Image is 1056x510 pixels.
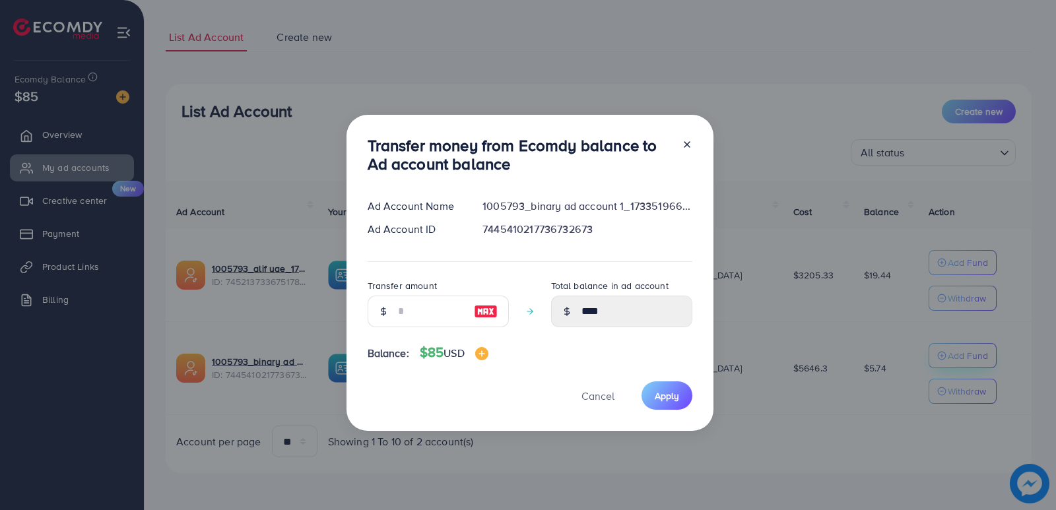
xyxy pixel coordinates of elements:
h4: $85 [420,344,488,361]
img: image [474,303,498,319]
span: USD [444,346,464,360]
span: Apply [655,389,679,402]
img: image [475,347,488,360]
span: Balance: [368,346,409,361]
button: Apply [642,381,692,410]
div: Ad Account ID [357,222,473,237]
button: Cancel [565,381,631,410]
div: 7445410217736732673 [472,222,702,237]
label: Transfer amount [368,279,437,292]
label: Total balance in ad account [551,279,669,292]
span: Cancel [581,389,614,403]
h3: Transfer money from Ecomdy balance to Ad account balance [368,136,671,174]
div: 1005793_binary ad account 1_1733519668386 [472,199,702,214]
div: Ad Account Name [357,199,473,214]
